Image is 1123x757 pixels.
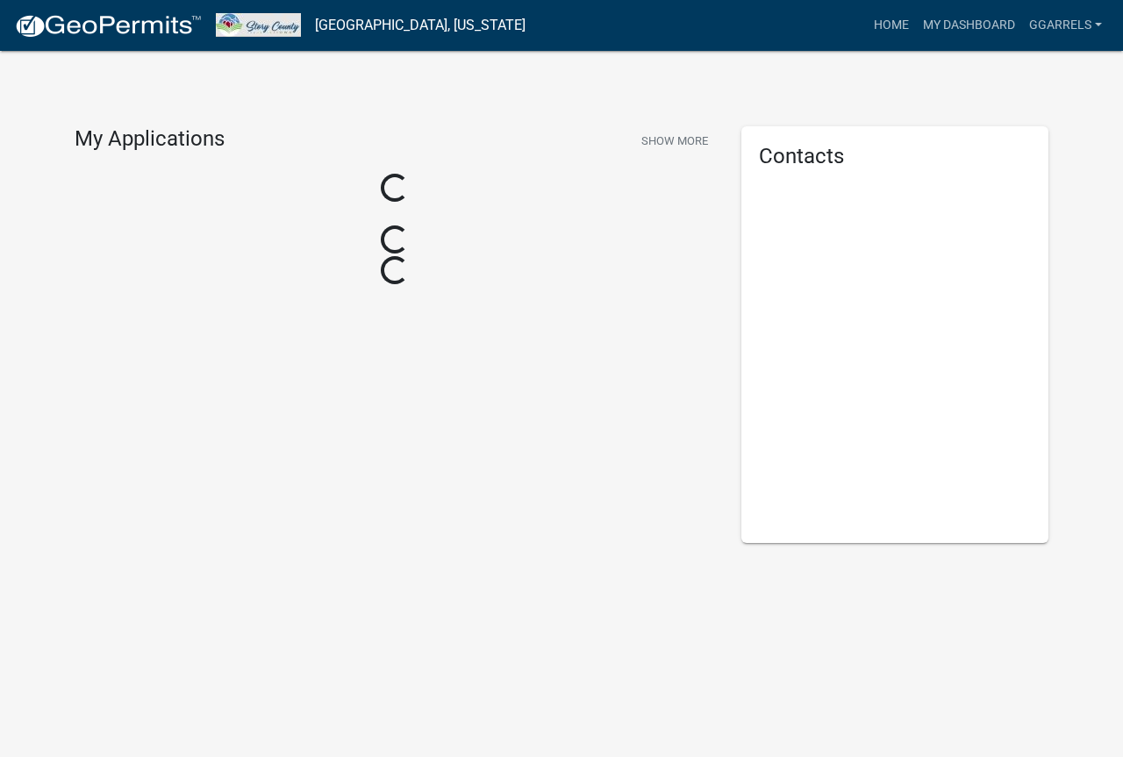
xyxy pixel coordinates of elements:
[75,126,225,153] h4: My Applications
[315,11,526,40] a: [GEOGRAPHIC_DATA], [US_STATE]
[1022,9,1109,42] a: ggarrels
[867,9,916,42] a: Home
[759,144,1031,169] h5: Contacts
[634,126,715,155] button: Show More
[216,13,301,37] img: Story County, Iowa
[916,9,1022,42] a: My Dashboard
